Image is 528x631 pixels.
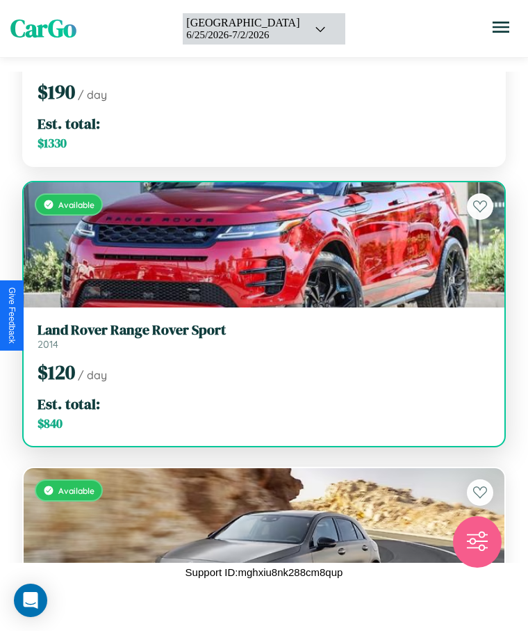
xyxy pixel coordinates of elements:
div: Open Intercom Messenger [14,584,47,617]
span: $ 1330 [38,135,67,152]
span: / day [78,368,107,382]
span: / day [78,88,107,102]
div: 6 / 25 / 2026 - 7 / 2 / 2026 [186,29,299,41]
div: Give Feedback [7,287,17,344]
a: Land Rover Range Rover Sport2014 [38,321,490,351]
span: Available [58,486,94,496]
span: Est. total: [38,113,100,134]
div: [GEOGRAPHIC_DATA] [186,17,299,29]
h3: Land Rover Range Rover Sport [38,321,490,338]
span: Est. total: [38,394,100,414]
span: 2014 [38,338,58,351]
span: $ 840 [38,415,63,432]
span: CarGo [10,12,76,45]
p: Support ID: mghxiu8nk288cm8qup [185,563,343,582]
span: Available [58,200,94,210]
span: $ 120 [38,359,75,385]
span: $ 190 [38,79,75,105]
